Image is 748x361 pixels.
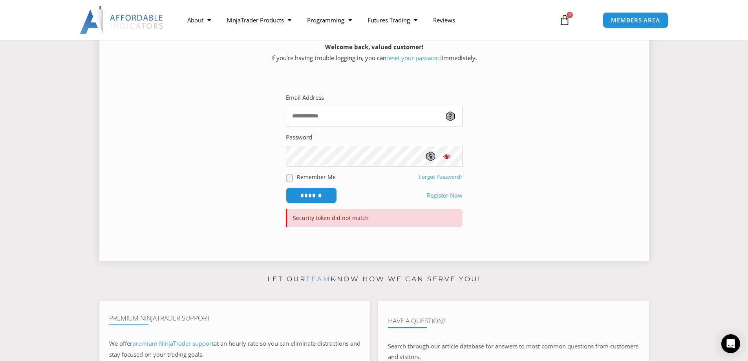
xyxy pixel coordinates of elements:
h4: Have A Question? [388,317,639,325]
h4: Premium NinjaTrader Support [109,314,360,322]
span: We offer [109,339,132,347]
label: Email Address [286,92,324,103]
a: Futures Trading [360,11,425,29]
a: reset your password [386,54,442,62]
label: Remember Me [297,173,336,181]
a: NinjaTrader Products [219,11,299,29]
a: Forgot Password? [419,173,463,180]
a: Reviews [425,11,463,29]
a: 0 [547,9,582,31]
button: Show password [431,146,463,167]
span: at an hourly rate so you can eliminate distractions and stay focused on your trading goals. [109,339,360,358]
span: 0 [567,12,573,18]
strong: Welcome back, valued customer! [325,43,423,51]
div: Open Intercom Messenger [721,334,740,353]
p: Security token did not match [286,209,463,227]
img: LogoAI | Affordable Indicators – NinjaTrader [80,6,164,34]
nav: Menu [179,11,550,29]
a: Programming [299,11,360,29]
a: premium NinjaTrader support [132,339,214,347]
p: Let our know how we can serve you! [99,273,649,286]
a: MEMBERS AREA [603,12,668,28]
span: MEMBERS AREA [611,17,660,23]
a: team [306,275,331,283]
a: About [179,11,219,29]
p: If you’re having trouble logging in, you can immediately. [113,42,635,64]
label: Password [286,132,312,143]
a: Register Now [427,190,463,201]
